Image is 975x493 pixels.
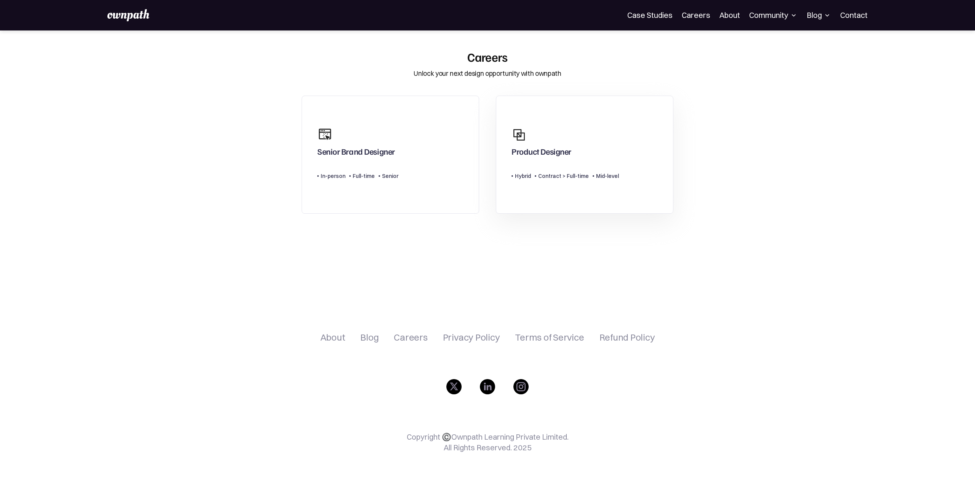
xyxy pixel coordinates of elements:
[302,96,479,214] a: Senior Brand DesignerIn-personFull-timeSenior
[320,333,345,342] a: About
[407,432,569,453] p: Copyright ©️Ownpath Learning Private Limited. All Rights Reserved. 2025
[496,96,673,214] a: Product DesignerHybridContract > Full-timeMid-level
[353,171,375,181] div: Full-time
[394,333,427,342] a: Careers
[599,333,655,342] a: Refund Policy
[749,11,798,20] div: Community
[515,171,531,181] div: Hybrid
[317,146,395,160] div: Senior Brand Designer
[467,50,508,64] div: Careers
[382,171,398,181] div: Senior
[682,11,710,20] a: Careers
[807,11,831,20] div: Blog
[596,171,619,181] div: Mid-level
[443,333,500,342] a: Privacy Policy
[360,333,379,342] a: Blog
[840,11,868,20] a: Contact
[627,11,673,20] a: Case Studies
[719,11,740,20] a: About
[321,171,345,181] div: In-person
[414,69,561,78] div: Unlock your next design opportunity with ownpath
[538,171,589,181] div: Contract > Full-time
[511,146,571,160] div: Product Designer
[515,333,584,342] a: Terms of Service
